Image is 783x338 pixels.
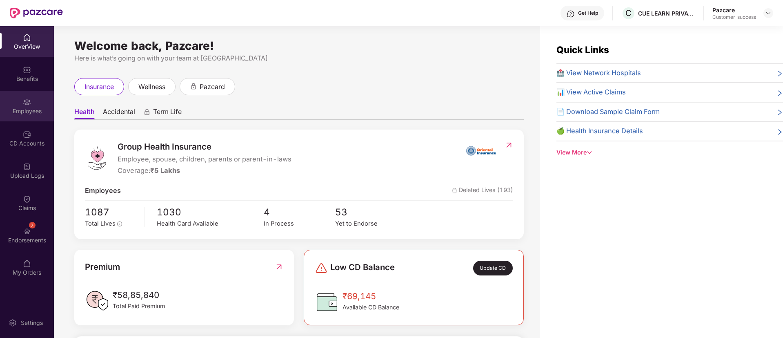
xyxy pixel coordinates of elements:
span: 📄 Download Sample Claim Form [556,107,660,117]
span: right [776,89,783,98]
img: svg+xml;base64,PHN2ZyBpZD0iTXlfT3JkZXJzIiBkYXRhLW5hbWU9Ik15IE9yZGVycyIgeG1sbnM9Imh0dHA6Ly93d3cudz... [23,260,31,268]
span: Total Lives [85,220,116,227]
span: Employees [85,186,121,196]
div: animation [143,108,151,116]
div: Here is what’s going on with your team at [GEOGRAPHIC_DATA] [74,53,524,63]
span: C [625,8,632,18]
span: Quick Links [556,44,609,55]
span: down [587,150,592,155]
div: Get Help [578,10,598,16]
span: Term Life [153,107,182,119]
div: Pazcare [712,6,756,14]
div: Health Card Available [157,219,264,228]
img: RedirectIcon [505,141,513,149]
span: right [776,69,783,78]
span: Available CD Balance [343,303,399,312]
img: svg+xml;base64,PHN2ZyBpZD0iRW5kb3JzZW1lbnRzIiB4bWxucz0iaHR0cDovL3d3dy53My5vcmcvMjAwMC9zdmciIHdpZH... [23,227,31,235]
span: Health [74,107,95,119]
img: CDBalanceIcon [315,290,339,314]
div: Settings [18,319,45,327]
span: pazcard [200,82,225,92]
span: right [776,108,783,117]
span: 4 [264,205,335,219]
img: logo [85,146,109,170]
img: New Pazcare Logo [10,8,63,18]
div: View More [556,148,783,157]
img: svg+xml;base64,PHN2ZyBpZD0iRGFuZ2VyLTMyeDMyIiB4bWxucz0iaHR0cDovL3d3dy53My5vcmcvMjAwMC9zdmciIHdpZH... [315,262,328,275]
img: svg+xml;base64,PHN2ZyBpZD0iSG9tZSIgeG1sbnM9Imh0dHA6Ly93d3cudzMub3JnLzIwMDAvc3ZnIiB3aWR0aD0iMjAiIG... [23,34,31,42]
img: RedirectIcon [275,260,283,273]
div: Yet to Endorse [335,219,407,228]
span: Employee, spouse, children, parents or parent-in-laws [118,154,291,165]
span: right [776,128,783,137]
div: 7 [29,222,36,228]
div: CUE LEARN PRIVATE LIMITED [638,9,695,17]
span: 1030 [157,205,264,219]
span: Group Health Insurance [118,140,291,153]
span: Premium [85,260,120,273]
img: deleteIcon [452,188,457,193]
span: Deleted Lives (193) [452,186,513,196]
span: ₹69,145 [343,290,399,303]
div: Customer_success [712,14,756,20]
span: 53 [335,205,407,219]
div: animation [190,83,197,90]
span: Accidental [103,107,135,119]
div: Welcome back, Pazcare! [74,43,524,49]
span: info-circle [117,222,122,226]
img: svg+xml;base64,PHN2ZyBpZD0iSGVscC0zMngzMiIgeG1sbnM9Imh0dHA6Ly93d3cudzMub3JnLzIwMDAvc3ZnIiB3aWR0aD... [567,10,575,18]
span: ₹5 Lakhs [150,166,180,175]
span: 🍏 Health Insurance Details [556,126,643,137]
span: 🏥 View Network Hospitals [556,68,641,78]
div: Update CD [473,261,513,275]
span: 1087 [85,205,138,219]
img: svg+xml;base64,PHN2ZyBpZD0iVXBsb2FkX0xvZ3MiIGRhdGEtbmFtZT0iVXBsb2FkIExvZ3MiIHhtbG5zPSJodHRwOi8vd3... [23,163,31,171]
div: In Process [264,219,335,228]
img: PaidPremiumIcon [85,289,109,313]
div: Coverage: [118,166,291,176]
span: Total Paid Premium [113,302,165,311]
span: 📊 View Active Claims [556,87,626,98]
img: svg+xml;base64,PHN2ZyBpZD0iU2V0dGluZy0yMHgyMCIgeG1sbnM9Imh0dHA6Ly93d3cudzMub3JnLzIwMDAvc3ZnIiB3aW... [9,319,17,327]
span: Low CD Balance [330,261,395,275]
span: ₹58,85,840 [113,289,165,302]
img: svg+xml;base64,PHN2ZyBpZD0iRHJvcGRvd24tMzJ4MzIiIHhtbG5zPSJodHRwOi8vd3d3LnczLm9yZy8yMDAwL3N2ZyIgd2... [765,10,772,16]
span: wellness [138,82,165,92]
img: svg+xml;base64,PHN2ZyBpZD0iQmVuZWZpdHMiIHhtbG5zPSJodHRwOi8vd3d3LnczLm9yZy8yMDAwL3N2ZyIgd2lkdGg9Ij... [23,66,31,74]
img: svg+xml;base64,PHN2ZyBpZD0iRW1wbG95ZWVzIiB4bWxucz0iaHR0cDovL3d3dy53My5vcmcvMjAwMC9zdmciIHdpZHRoPS... [23,98,31,106]
img: svg+xml;base64,PHN2ZyBpZD0iQ0RfQWNjb3VudHMiIGRhdGEtbmFtZT0iQ0QgQWNjb3VudHMiIHhtbG5zPSJodHRwOi8vd3... [23,130,31,139]
img: svg+xml;base64,PHN2ZyBpZD0iQ2xhaW0iIHhtbG5zPSJodHRwOi8vd3d3LnczLm9yZy8yMDAwL3N2ZyIgd2lkdGg9IjIwIi... [23,195,31,203]
img: insurerIcon [466,140,496,161]
span: insurance [85,82,114,92]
